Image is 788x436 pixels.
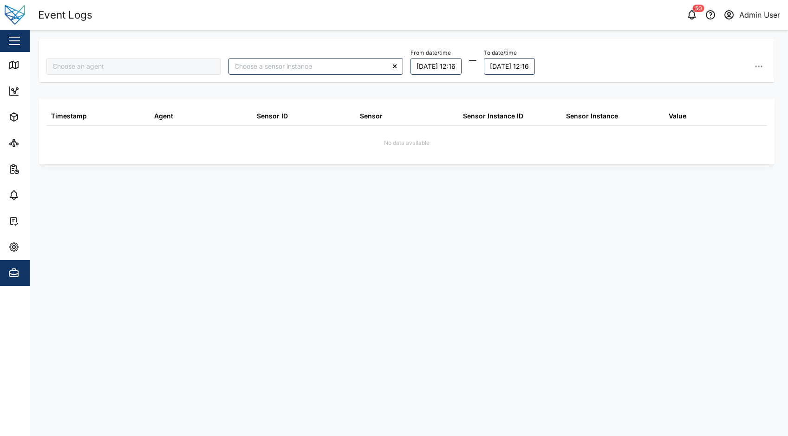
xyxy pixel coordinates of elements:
[24,112,53,122] div: Assets
[38,7,92,23] div: Event Logs
[739,9,780,21] div: Admin User
[566,111,618,121] div: Sensor Instance
[484,50,517,56] label: To date/time
[484,58,535,75] button: 01/10/2025 12:16
[693,5,704,12] div: 50
[24,268,52,278] div: Admin
[51,111,87,121] div: Timestamp
[154,111,173,121] div: Agent
[24,216,50,226] div: Tasks
[24,164,56,174] div: Reports
[384,139,430,148] div: No data available
[723,8,781,21] button: Admin User
[410,50,451,56] label: From date/time
[669,111,686,121] div: Value
[24,138,46,148] div: Sites
[360,111,383,121] div: Sensor
[410,58,462,75] button: 30/09/2025 12:16
[24,60,45,70] div: Map
[257,111,288,121] div: Sensor ID
[463,111,523,121] div: Sensor Instance ID
[228,58,403,75] input: Choose a sensor instance
[24,242,57,252] div: Settings
[24,86,66,96] div: Dashboard
[24,190,53,200] div: Alarms
[5,5,25,25] img: Main Logo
